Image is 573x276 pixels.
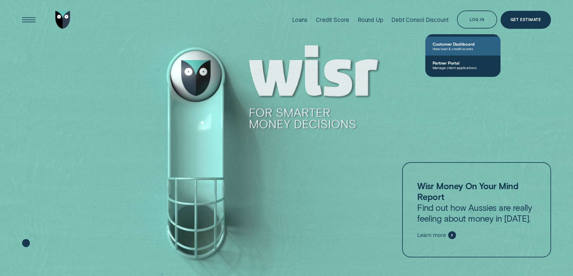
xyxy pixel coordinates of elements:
span: Customer Dashboard [433,41,493,47]
span: Learn more [417,232,446,238]
a: Wisr Money On Your Mind ReportFind out how Aussies are really feeling about money in [DATE].Learn... [402,162,551,258]
a: Customer DashboardView loan & credit scores [425,37,501,56]
strong: Wisr Money On Your Mind Report [417,180,518,202]
div: Credit Score [316,17,349,23]
div: Round Up [358,17,383,23]
div: Debt Consol Discount [391,17,448,23]
span: View loan & credit scores [433,47,493,51]
button: Open Menu [20,11,38,29]
div: Loans [292,17,308,23]
span: Partner Portal [433,60,493,65]
a: Partner PortalManage client applications [425,56,501,74]
p: Find out how Aussies are really feeling about money in [DATE]. [417,180,536,224]
img: Wisr [55,11,70,29]
button: Log in [457,11,497,29]
span: Manage client applications [433,65,493,70]
a: Get Estimate [501,11,551,29]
